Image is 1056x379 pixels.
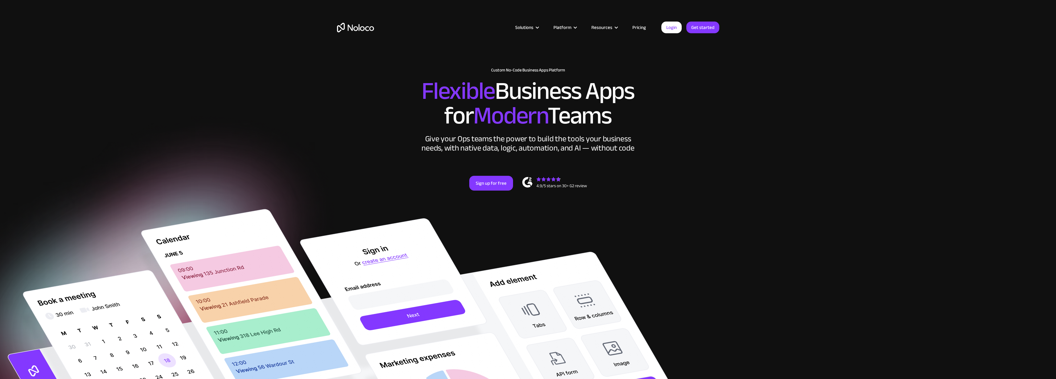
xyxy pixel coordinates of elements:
span: Flexible [421,68,495,114]
h2: Business Apps for Teams [337,79,719,128]
div: Give your Ops teams the power to build the tools your business needs, with native data, logic, au... [420,134,636,153]
div: Solutions [507,23,546,31]
div: Solutions [515,23,533,31]
div: Platform [546,23,584,31]
div: Resources [591,23,612,31]
a: Sign up for free [469,176,513,191]
h1: Custom No-Code Business Apps Platform [337,68,719,73]
a: Pricing [625,23,654,31]
div: Platform [553,23,571,31]
span: Modern [473,93,548,139]
div: Resources [584,23,625,31]
a: home [337,23,374,32]
a: Get started [686,22,719,33]
a: Login [661,22,682,33]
